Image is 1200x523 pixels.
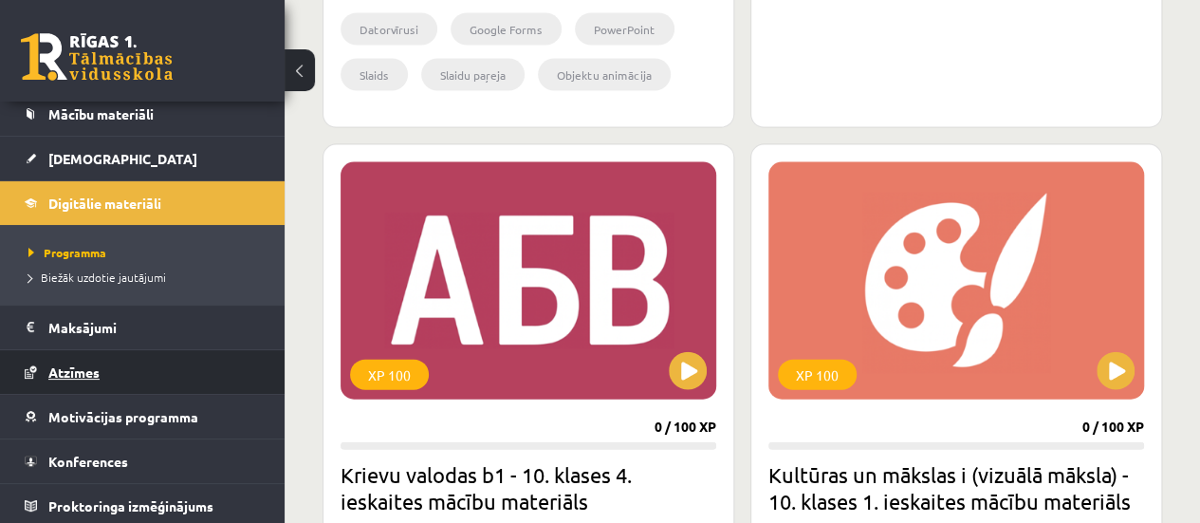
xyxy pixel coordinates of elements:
[341,59,408,91] li: Slaids
[341,461,716,514] h2: Krievu valodas b1 - 10. klases 4. ieskaites mācību materiāls
[48,497,213,514] span: Proktoringa izmēģinājums
[48,150,197,167] span: [DEMOGRAPHIC_DATA]
[48,408,198,425] span: Motivācijas programma
[25,306,261,349] a: Maksājumi
[451,13,562,46] li: Google Forms
[341,13,437,46] li: Datorvīrusi
[28,269,266,286] a: Biežāk uzdotie jautājumi
[25,181,261,225] a: Digitālie materiāli
[28,244,266,261] a: Programma
[48,306,261,349] legend: Maksājumi
[25,395,261,439] a: Motivācijas programma
[421,59,525,91] li: Slaidu paŗeja
[21,33,173,81] a: Rīgas 1. Tālmācības vidusskola
[575,13,674,46] li: PowerPoint
[350,360,429,390] div: XP 100
[48,453,128,470] span: Konferences
[768,461,1144,514] h2: Kultūras un mākslas i (vizuālā māksla) - 10. klases 1. ieskaites mācību materiāls
[25,350,261,394] a: Atzīmes
[48,195,161,212] span: Digitālie materiāli
[48,105,154,122] span: Mācību materiāli
[25,92,261,136] a: Mācību materiāli
[25,137,261,180] a: [DEMOGRAPHIC_DATA]
[48,364,100,381] span: Atzīmes
[778,360,857,390] div: XP 100
[28,270,166,285] span: Biežāk uzdotie jautājumi
[25,439,261,483] a: Konferences
[538,59,671,91] li: Objektu animācija
[28,245,106,260] span: Programma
